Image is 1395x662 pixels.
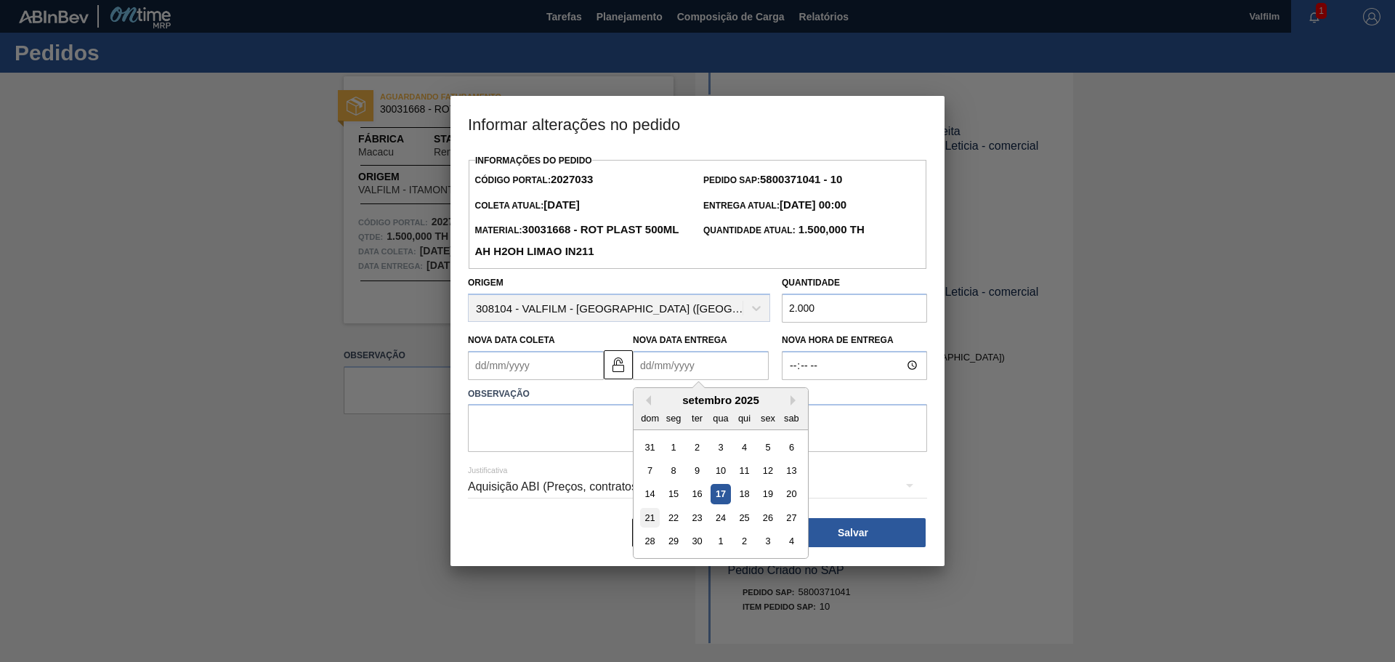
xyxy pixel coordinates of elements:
span: Entrega Atual: [703,201,846,211]
div: Choose quarta-feira, 17 de setembro de 2025 [711,484,730,504]
input: dd/mm/yyyy [633,351,769,380]
button: Salvar [780,518,926,547]
button: Previous Month [641,395,651,405]
div: Choose sexta-feira, 26 de setembro de 2025 [758,508,777,528]
strong: 30031668 - ROT PLAST 500ML AH H2OH LIMAO IN211 [474,223,679,257]
div: seg [664,408,684,427]
button: Fechar [632,518,777,547]
span: Pedido SAP: [703,175,842,185]
div: Aquisição ABI (Preços, contratos, etc.) [468,467,927,507]
div: Choose terça-feira, 2 de setembro de 2025 [687,437,707,456]
div: Choose segunda-feira, 15 de setembro de 2025 [664,484,684,504]
strong: [DATE] [543,198,580,211]
label: Nova Data Coleta [468,335,555,345]
label: Observação [468,384,927,405]
button: unlocked [604,350,633,379]
div: Choose segunda-feira, 29 de setembro de 2025 [664,531,684,551]
div: Choose sábado, 20 de setembro de 2025 [782,484,801,504]
div: month 2025-09 [638,435,803,552]
input: dd/mm/yyyy [468,351,604,380]
div: Choose sexta-feira, 19 de setembro de 2025 [758,484,777,504]
div: Choose segunda-feira, 22 de setembro de 2025 [664,508,684,528]
div: Choose quinta-feira, 2 de outubro de 2025 [735,531,754,551]
div: Choose sábado, 13 de setembro de 2025 [782,461,801,480]
div: Choose sexta-feira, 5 de setembro de 2025 [758,437,777,456]
div: Choose quarta-feira, 1 de outubro de 2025 [711,531,730,551]
div: sab [782,408,801,427]
div: Choose segunda-feira, 8 de setembro de 2025 [664,461,684,480]
div: Choose domingo, 21 de setembro de 2025 [640,508,660,528]
strong: [DATE] 00:00 [780,198,846,211]
label: Origem [468,278,504,288]
img: unlocked [610,356,627,374]
div: Choose quinta-feira, 4 de setembro de 2025 [735,437,754,456]
div: Choose domingo, 7 de setembro de 2025 [640,461,660,480]
span: Código Portal: [474,175,593,185]
div: qua [711,408,730,427]
div: Choose terça-feira, 16 de setembro de 2025 [687,484,707,504]
div: Choose terça-feira, 9 de setembro de 2025 [687,461,707,480]
div: Choose sábado, 6 de setembro de 2025 [782,437,801,456]
div: Choose quinta-feira, 18 de setembro de 2025 [735,484,754,504]
div: sex [758,408,777,427]
div: Choose quinta-feira, 25 de setembro de 2025 [735,508,754,528]
h3: Informar alterações no pedido [450,96,945,151]
div: Choose terça-feira, 30 de setembro de 2025 [687,531,707,551]
div: Choose quarta-feira, 24 de setembro de 2025 [711,508,730,528]
span: Quantidade Atual: [703,225,865,235]
div: Choose quinta-feira, 11 de setembro de 2025 [735,461,754,480]
strong: 1.500,000 TH [796,223,865,235]
div: Choose quarta-feira, 3 de setembro de 2025 [711,437,730,456]
label: Informações do Pedido [475,156,592,166]
div: Choose domingo, 31 de agosto de 2025 [640,437,660,456]
label: Quantidade [782,278,840,288]
div: Choose sábado, 4 de outubro de 2025 [782,531,801,551]
div: qui [735,408,754,427]
div: Choose sábado, 27 de setembro de 2025 [782,508,801,528]
div: Choose domingo, 28 de setembro de 2025 [640,531,660,551]
strong: 2027033 [551,173,593,185]
div: Choose terça-feira, 23 de setembro de 2025 [687,508,707,528]
span: Coleta Atual: [474,201,579,211]
div: Choose sexta-feira, 12 de setembro de 2025 [758,461,777,480]
div: ter [687,408,707,427]
button: Next Month [790,395,801,405]
div: Choose segunda-feira, 1 de setembro de 2025 [664,437,684,456]
div: Choose domingo, 14 de setembro de 2025 [640,484,660,504]
strong: 5800371041 - 10 [760,173,842,185]
div: Choose sexta-feira, 3 de outubro de 2025 [758,531,777,551]
div: dom [640,408,660,427]
label: Nova Data Entrega [633,335,727,345]
label: Nova Hora de Entrega [782,330,927,351]
div: setembro 2025 [634,394,808,406]
span: Material: [474,225,679,257]
div: Choose quarta-feira, 10 de setembro de 2025 [711,461,730,480]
